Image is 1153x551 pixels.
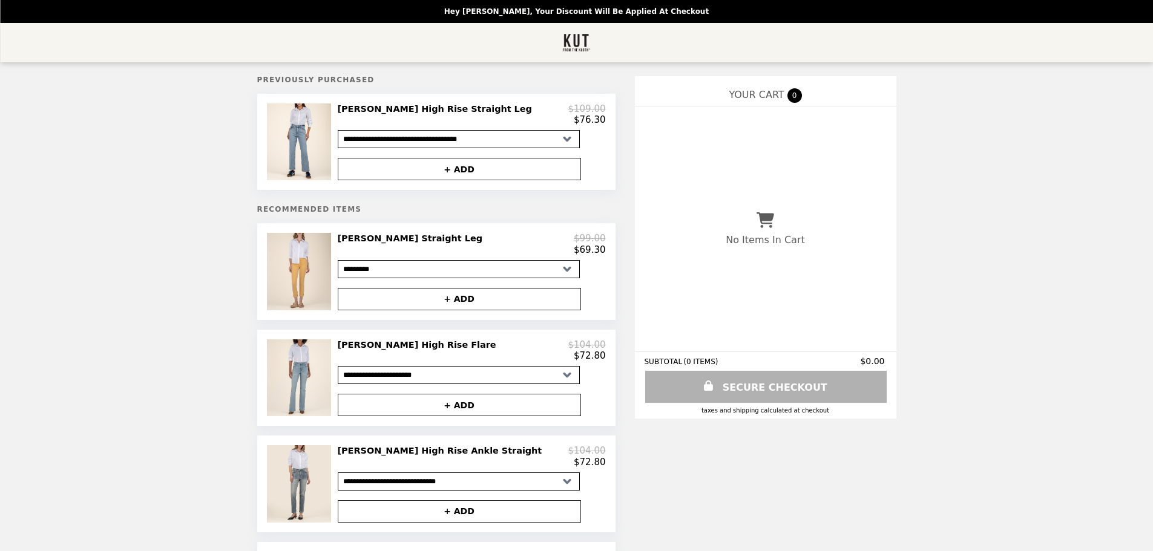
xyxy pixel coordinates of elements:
img: Amy Crop Straight Leg [267,233,334,310]
h2: [PERSON_NAME] High Rise Ankle Straight [338,445,547,456]
select: Select a product variant [338,130,580,148]
select: Select a product variant [338,472,580,491]
p: $104.00 [568,339,605,350]
p: Hey [PERSON_NAME], your discount will be applied at checkout [444,7,709,16]
p: $109.00 [568,103,605,114]
p: $69.30 [574,244,606,255]
h5: Previously Purchased [257,76,616,84]
button: + ADD [338,288,581,310]
p: No Items In Cart [726,234,804,246]
span: SUBTOTAL [645,357,684,366]
span: ( 0 ITEMS ) [683,357,718,366]
img: Brand Logo [562,30,591,55]
p: $72.80 [574,350,606,361]
p: $76.30 [574,114,606,125]
select: Select a product variant [338,260,580,278]
span: 0 [787,88,802,103]
img: Reese High Rise Ankle Straight [267,445,334,522]
div: Taxes and Shipping calculated at checkout [645,407,887,414]
select: Select a product variant [338,366,580,384]
p: $99.00 [574,233,606,244]
button: + ADD [338,500,581,523]
p: $72.80 [574,457,606,468]
img: Ana High Rise Flare [267,339,334,416]
img: Melissa High Rise Straight Leg [267,103,334,180]
h5: Recommended Items [257,205,616,214]
p: $104.00 [568,445,605,456]
span: $0.00 [860,356,886,366]
h2: [PERSON_NAME] High Rise Straight Leg [338,103,537,114]
button: + ADD [338,394,581,416]
h2: [PERSON_NAME] High Rise Flare [338,339,501,350]
h2: [PERSON_NAME] Straight Leg [338,233,487,244]
span: YOUR CART [729,89,784,100]
button: + ADD [338,158,581,180]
